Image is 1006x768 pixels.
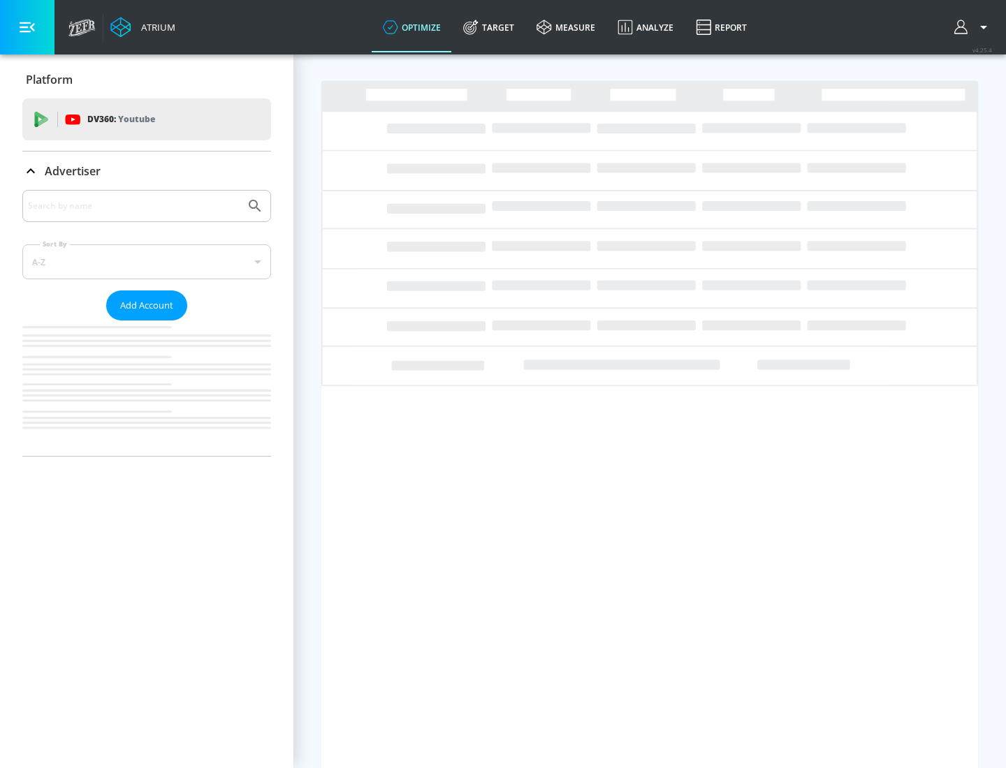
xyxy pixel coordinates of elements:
a: Atrium [110,17,175,38]
div: Atrium [136,21,175,34]
div: A-Z [22,244,271,279]
p: Platform [26,72,73,87]
div: Advertiser [22,152,271,191]
a: measure [525,2,606,52]
span: v 4.25.4 [972,46,992,54]
nav: list of Advertiser [22,320,271,456]
a: Target [452,2,525,52]
a: Report [685,2,758,52]
p: Advertiser [45,163,101,179]
div: Platform [22,60,271,99]
label: Sort By [40,239,70,249]
a: optimize [372,2,452,52]
span: Add Account [120,297,173,313]
p: Youtube [118,112,155,126]
button: Add Account [106,290,187,320]
input: Search by name [28,197,240,215]
div: Advertiser [22,190,271,456]
div: DV360: Youtube [22,98,271,140]
p: DV360: [87,112,155,127]
a: Analyze [606,2,685,52]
